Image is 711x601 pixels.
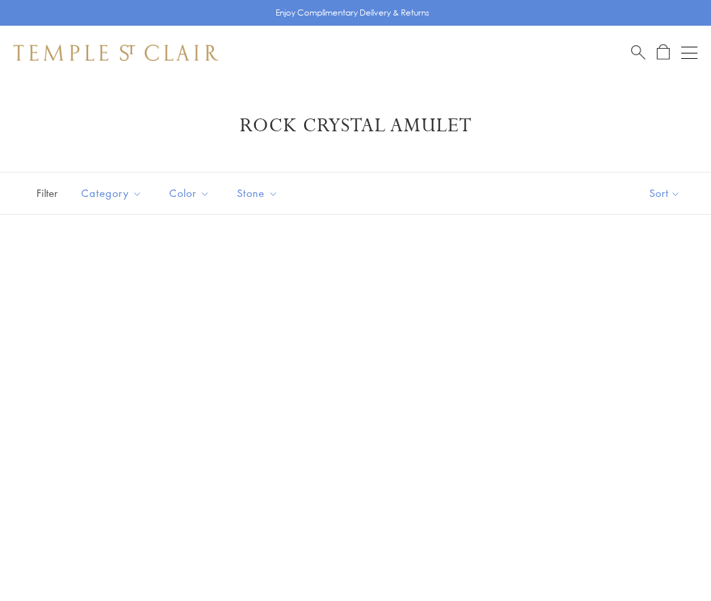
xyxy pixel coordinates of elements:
[14,45,218,61] img: Temple St. Clair
[631,44,645,61] a: Search
[71,178,152,208] button: Category
[74,185,152,202] span: Category
[34,114,677,138] h1: Rock Crystal Amulet
[230,185,288,202] span: Stone
[159,178,220,208] button: Color
[227,178,288,208] button: Stone
[619,173,711,214] button: Show sort by
[276,6,429,20] p: Enjoy Complimentary Delivery & Returns
[657,44,670,61] a: Open Shopping Bag
[163,185,220,202] span: Color
[681,45,697,61] button: Open navigation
